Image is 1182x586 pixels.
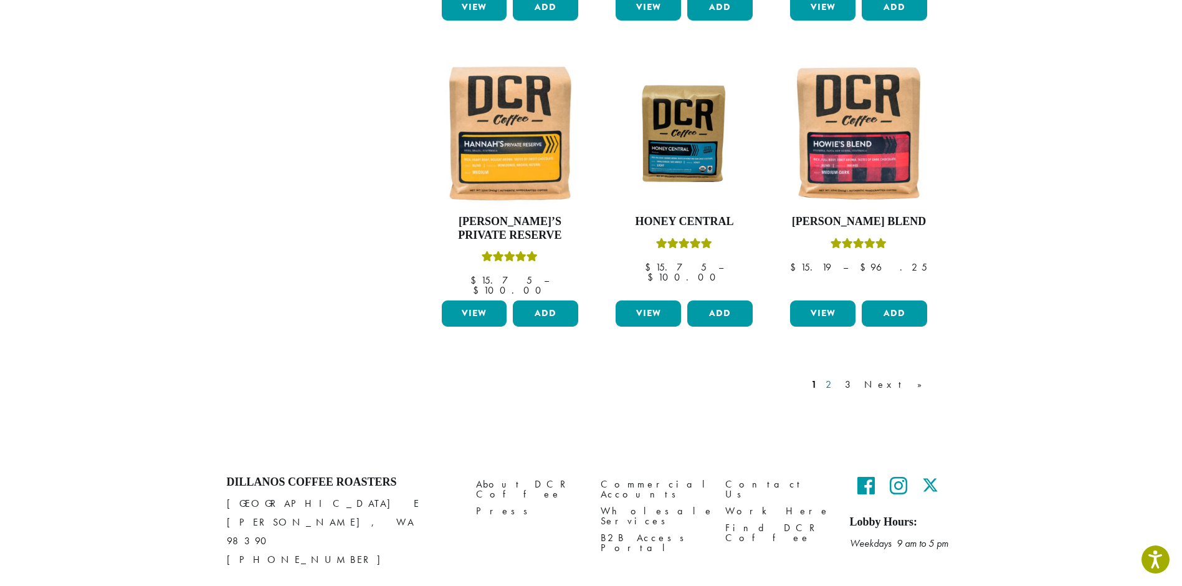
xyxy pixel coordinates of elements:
span: $ [647,271,658,284]
bdi: 96.25 [860,261,927,274]
a: Next » [862,377,933,392]
div: Rated 5.00 out of 5 [656,236,712,255]
span: $ [860,261,870,274]
a: View [616,300,681,327]
a: 1 [809,377,819,392]
h4: Honey Central [612,215,756,229]
h4: [PERSON_NAME] Blend [787,215,930,229]
span: $ [470,274,481,287]
a: Work Here [725,502,831,519]
span: – [843,261,848,274]
a: [PERSON_NAME]’s Private ReserveRated 5.00 out of 5 [439,62,582,295]
a: Wholesale Services [601,502,707,529]
span: $ [645,261,655,274]
a: Contact Us [725,476,831,502]
span: – [718,261,723,274]
bdi: 100.00 [647,271,722,284]
div: Rated 5.00 out of 5 [482,249,538,268]
a: 2 [823,377,839,392]
div: Rated 4.67 out of 5 [831,236,887,255]
a: Press [476,502,582,519]
bdi: 15.75 [645,261,707,274]
span: – [544,274,549,287]
h5: Lobby Hours: [850,516,956,529]
a: View [442,300,507,327]
bdi: 15.75 [470,274,532,287]
button: Add [513,300,578,327]
a: Commercial Accounts [601,476,707,502]
button: Add [862,300,927,327]
h4: [PERSON_NAME]’s Private Reserve [439,215,582,242]
span: $ [473,284,484,297]
a: 3 [842,377,858,392]
a: [PERSON_NAME] BlendRated 4.67 out of 5 [787,62,930,295]
a: Find DCR Coffee [725,520,831,547]
a: B2B Access Portal [601,530,707,557]
bdi: 15.19 [790,261,831,274]
a: Honey CentralRated 5.00 out of 5 [612,62,756,295]
a: View [790,300,856,327]
img: Howies-Blend-12oz-300x300.jpg [787,62,930,205]
em: Weekdays 9 am to 5 pm [850,537,948,550]
button: Add [687,300,753,327]
img: Honey-Central-stock-image-fix-1200-x-900.png [612,80,756,187]
p: [GEOGRAPHIC_DATA] E [PERSON_NAME], WA 98390 [PHONE_NUMBER] [227,494,457,569]
h4: Dillanos Coffee Roasters [227,476,457,489]
img: Hannahs-Private-Reserve-12oz-300x300.jpg [438,62,581,205]
bdi: 100.00 [473,284,547,297]
span: $ [790,261,801,274]
a: About DCR Coffee [476,476,582,502]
